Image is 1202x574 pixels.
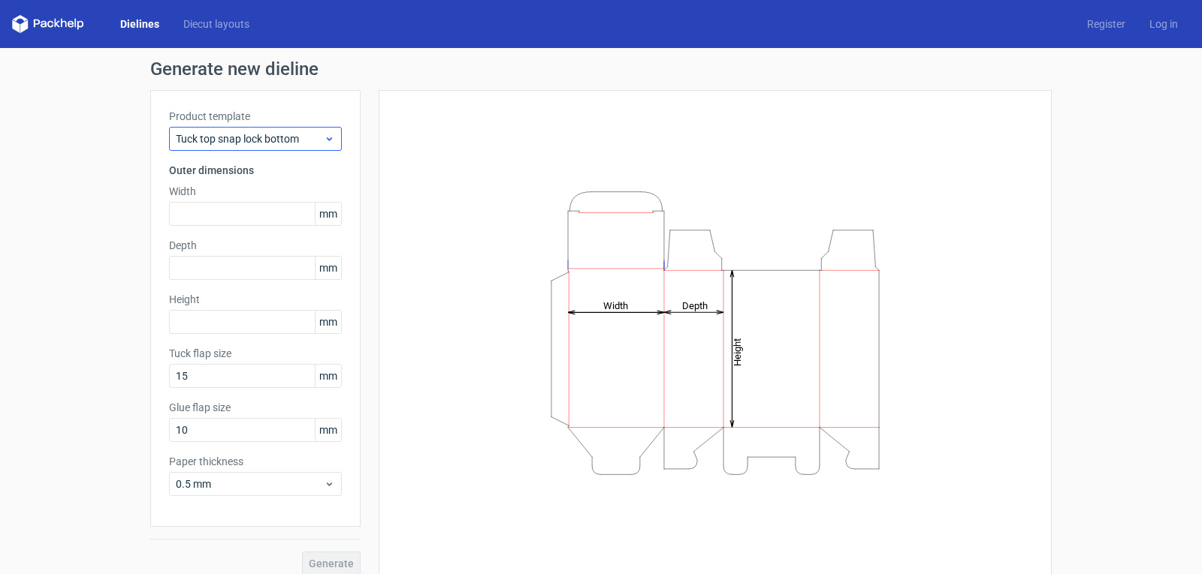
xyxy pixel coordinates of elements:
[176,131,324,146] span: Tuck top snap lock bottom
[171,17,261,32] a: Diecut layouts
[315,419,341,441] span: mm
[169,163,342,178] h3: Outer dimensions
[315,203,341,225] span: mm
[1137,17,1190,32] a: Log in
[169,109,342,124] label: Product template
[169,238,342,253] label: Depth
[108,17,171,32] a: Dielines
[169,346,342,361] label: Tuck flap size
[603,299,628,311] tspan: Width
[315,365,341,387] span: mm
[150,60,1052,78] h1: Generate new dieline
[682,299,708,311] tspan: Depth
[176,476,324,491] span: 0.5 mm
[169,292,342,307] label: Height
[315,311,341,333] span: mm
[169,400,342,415] label: Glue flap size
[1075,17,1137,32] a: Register
[169,184,342,199] label: Width
[315,257,341,279] span: mm
[732,338,743,365] tspan: Height
[169,454,342,469] label: Paper thickness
